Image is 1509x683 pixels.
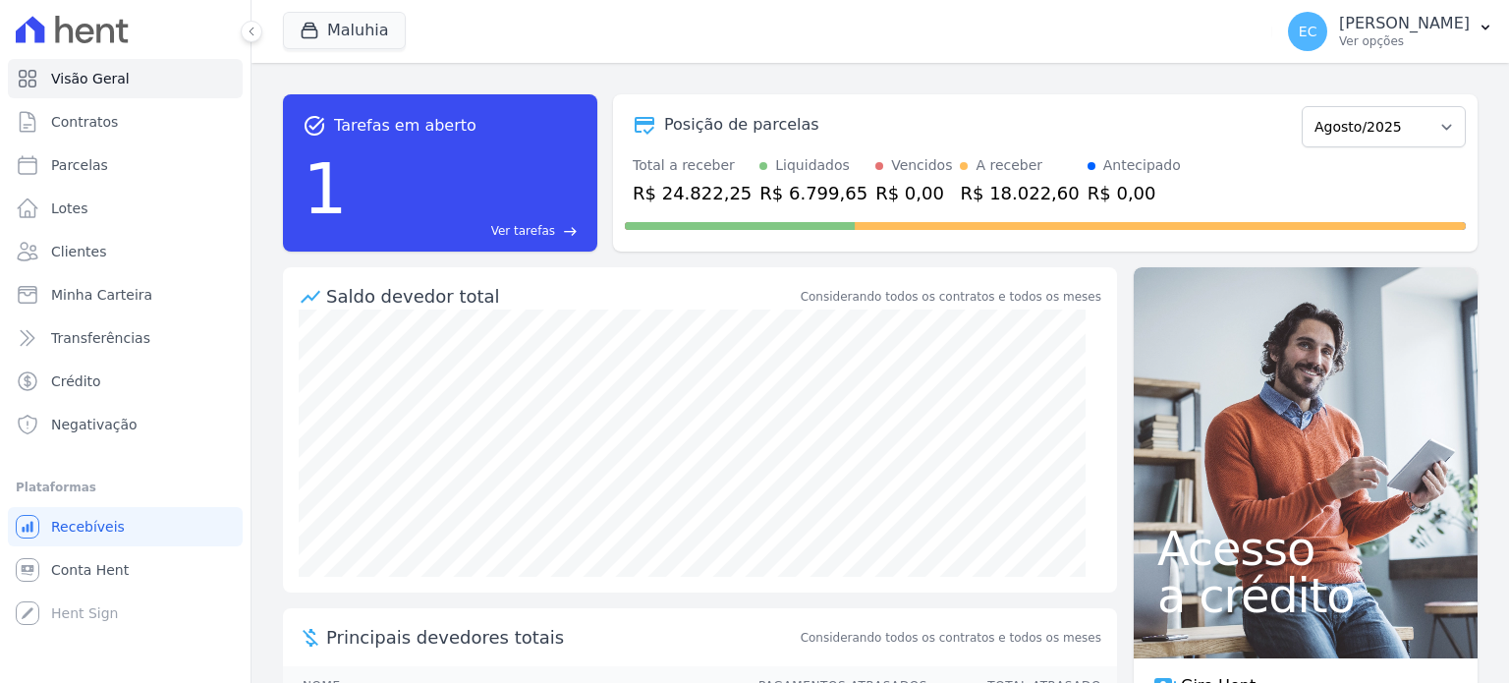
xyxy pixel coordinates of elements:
span: Conta Hent [51,560,129,580]
a: Clientes [8,232,243,271]
a: Ver tarefas east [356,222,578,240]
div: R$ 0,00 [1088,180,1181,206]
div: Posição de parcelas [664,113,819,137]
span: Crédito [51,371,101,391]
span: Negativação [51,415,138,434]
span: Ver tarefas [491,222,555,240]
a: Negativação [8,405,243,444]
span: a crédito [1157,572,1454,619]
div: R$ 18.022,60 [960,180,1079,206]
div: A receber [976,155,1042,176]
span: Clientes [51,242,106,261]
span: east [563,224,578,239]
span: Visão Geral [51,69,130,88]
div: Plataformas [16,476,235,499]
span: Lotes [51,199,88,218]
span: Principais devedores totais [326,624,797,651]
span: Minha Carteira [51,285,152,305]
span: EC [1299,25,1317,38]
div: R$ 24.822,25 [633,180,752,206]
span: Acesso [1157,525,1454,572]
div: Considerando todos os contratos e todos os meses [801,288,1101,306]
span: Recebíveis [51,517,125,537]
p: [PERSON_NAME] [1339,14,1470,33]
div: 1 [303,138,348,240]
span: Transferências [51,328,150,348]
span: Parcelas [51,155,108,175]
span: Considerando todos os contratos e todos os meses [801,629,1101,647]
span: Contratos [51,112,118,132]
div: Antecipado [1103,155,1181,176]
span: Tarefas em aberto [334,114,476,138]
a: Recebíveis [8,507,243,546]
a: Parcelas [8,145,243,185]
button: EC [PERSON_NAME] Ver opções [1272,4,1509,59]
a: Lotes [8,189,243,228]
div: R$ 6.799,65 [759,180,867,206]
div: Liquidados [775,155,850,176]
a: Conta Hent [8,550,243,590]
a: Minha Carteira [8,275,243,314]
a: Visão Geral [8,59,243,98]
a: Crédito [8,362,243,401]
a: Contratos [8,102,243,142]
span: task_alt [303,114,326,138]
div: Vencidos [891,155,952,176]
div: Saldo devedor total [326,283,797,310]
div: R$ 0,00 [875,180,952,206]
div: Total a receber [633,155,752,176]
button: Maluhia [283,12,406,49]
p: Ver opções [1339,33,1470,49]
a: Transferências [8,318,243,358]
